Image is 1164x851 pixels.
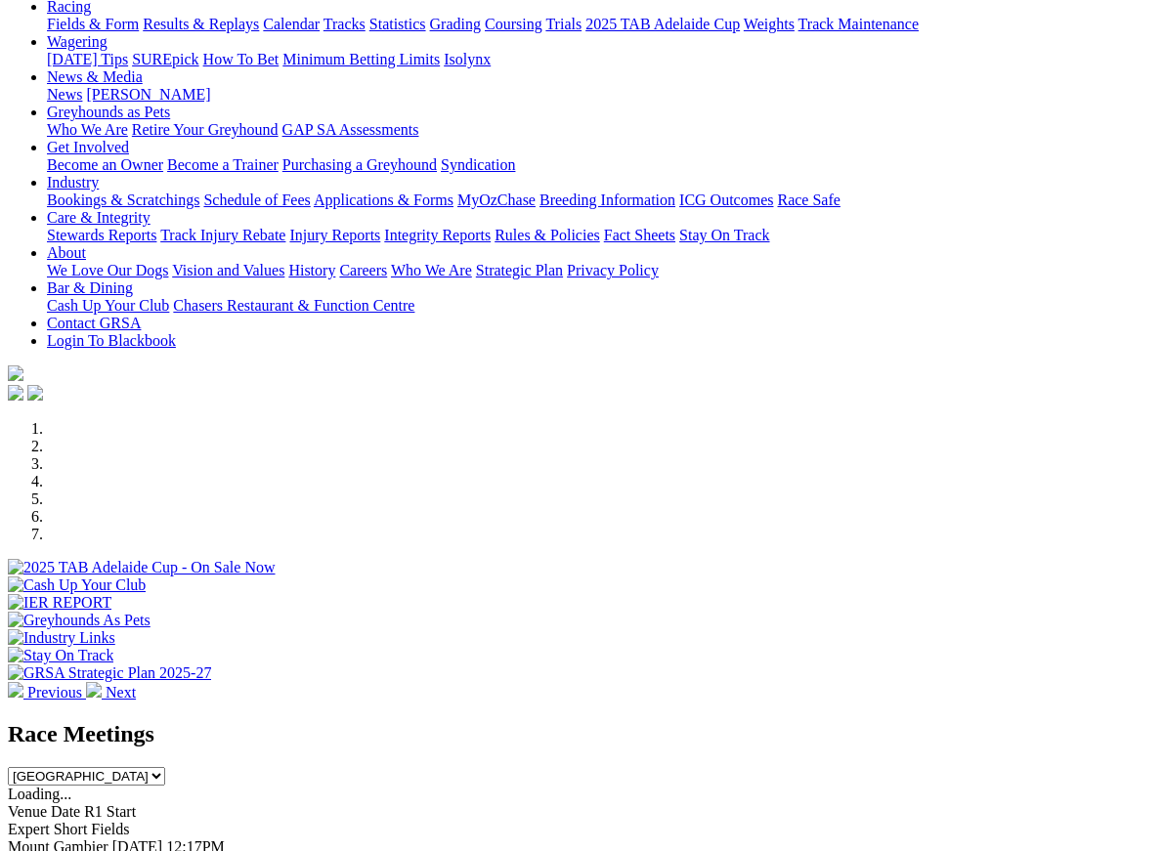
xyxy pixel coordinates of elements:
a: Rules & Policies [495,227,600,243]
img: logo-grsa-white.png [8,365,23,381]
a: Grading [430,16,481,32]
a: GAP SA Assessments [282,121,419,138]
img: Industry Links [8,629,115,647]
a: 2025 TAB Adelaide Cup [585,16,740,32]
a: Chasers Restaurant & Function Centre [173,297,414,314]
a: Applications & Forms [314,191,453,208]
span: Next [106,684,136,701]
a: Careers [339,262,387,278]
a: Tracks [323,16,366,32]
div: Industry [47,191,1156,209]
div: Racing [47,16,1156,33]
a: Become an Owner [47,156,163,173]
a: We Love Our Dogs [47,262,168,278]
a: MyOzChase [457,191,536,208]
a: Stewards Reports [47,227,156,243]
a: Previous [8,684,86,701]
a: Greyhounds as Pets [47,104,170,120]
a: News [47,86,82,103]
a: About [47,244,86,261]
a: Integrity Reports [384,227,491,243]
a: Industry [47,174,99,191]
a: Fact Sheets [604,227,675,243]
a: Trials [545,16,582,32]
a: Wagering [47,33,108,50]
a: Schedule of Fees [203,191,310,208]
a: Bookings & Scratchings [47,191,199,208]
img: IER REPORT [8,594,111,612]
h2: Race Meetings [8,721,1156,747]
span: Venue [8,803,47,820]
span: Loading... [8,786,71,802]
a: [DATE] Tips [47,51,128,67]
a: Contact GRSA [47,315,141,331]
a: Race Safe [777,191,840,208]
a: Vision and Values [172,262,284,278]
a: Who We Are [391,262,472,278]
img: Cash Up Your Club [8,576,146,594]
a: Login To Blackbook [47,332,176,349]
a: Fields & Form [47,16,139,32]
a: SUREpick [132,51,198,67]
div: About [47,262,1156,279]
a: Retire Your Greyhound [132,121,279,138]
img: Stay On Track [8,647,113,664]
img: chevron-left-pager-white.svg [8,682,23,698]
a: History [288,262,335,278]
a: Results & Replays [143,16,259,32]
a: Statistics [369,16,426,32]
img: GRSA Strategic Plan 2025-27 [8,664,211,682]
div: Wagering [47,51,1156,68]
span: Expert [8,821,50,837]
a: Coursing [485,16,542,32]
a: How To Bet [203,51,280,67]
a: ICG Outcomes [679,191,773,208]
div: Get Involved [47,156,1156,174]
a: Cash Up Your Club [47,297,169,314]
a: Track Maintenance [798,16,919,32]
div: Bar & Dining [47,297,1156,315]
span: Previous [27,684,82,701]
a: Who We Are [47,121,128,138]
a: Purchasing a Greyhound [282,156,437,173]
a: Privacy Policy [567,262,659,278]
a: [PERSON_NAME] [86,86,210,103]
img: 2025 TAB Adelaide Cup - On Sale Now [8,559,276,576]
a: Syndication [441,156,515,173]
a: Get Involved [47,139,129,155]
img: facebook.svg [8,385,23,401]
a: News & Media [47,68,143,85]
a: Injury Reports [289,227,380,243]
div: News & Media [47,86,1156,104]
a: Strategic Plan [476,262,563,278]
a: Stay On Track [679,227,769,243]
a: Minimum Betting Limits [282,51,440,67]
img: twitter.svg [27,385,43,401]
a: Care & Integrity [47,209,151,226]
span: Date [51,803,80,820]
img: chevron-right-pager-white.svg [86,682,102,698]
div: Greyhounds as Pets [47,121,1156,139]
a: Weights [744,16,795,32]
div: Care & Integrity [47,227,1156,244]
a: Next [86,684,136,701]
span: R1 Start [84,803,136,820]
img: Greyhounds As Pets [8,612,151,629]
span: Short [54,821,88,837]
span: Fields [91,821,129,837]
a: Calendar [263,16,320,32]
a: Become a Trainer [167,156,279,173]
a: Bar & Dining [47,279,133,296]
a: Isolynx [444,51,491,67]
a: Breeding Information [539,191,675,208]
a: Track Injury Rebate [160,227,285,243]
